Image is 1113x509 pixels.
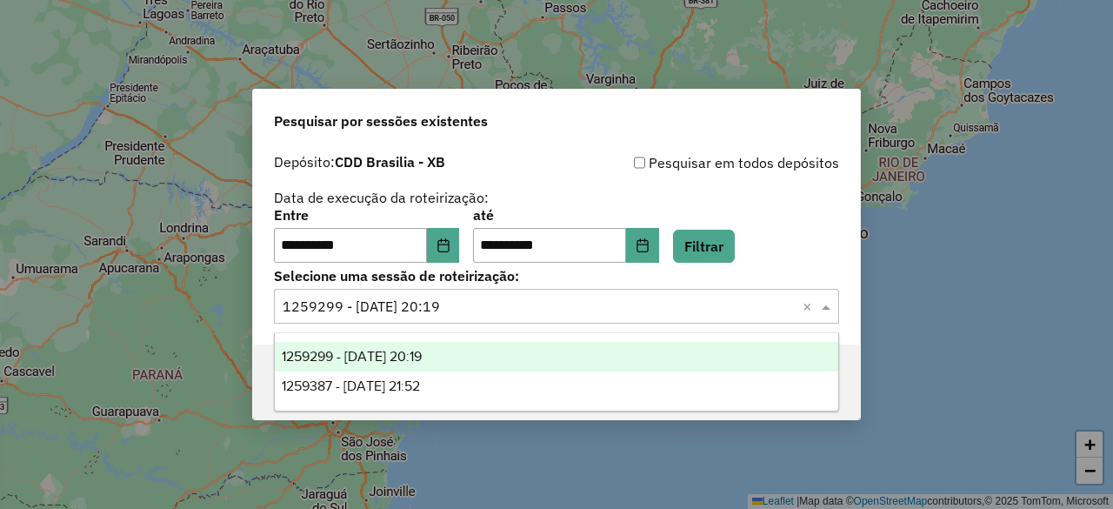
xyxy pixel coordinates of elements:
span: Clear all [803,296,817,317]
ng-dropdown-panel: Options list [274,332,838,412]
div: Pesquisar em todos depósitos [556,152,839,173]
label: Entre [274,204,459,225]
label: Data de execução da roteirização: [274,187,489,208]
button: Choose Date [626,228,659,263]
button: Choose Date [427,228,460,263]
label: até [473,204,658,225]
span: Pesquisar por sessões existentes [274,111,488,131]
label: Selecione uma sessão de roteirização: [274,265,839,286]
strong: CDD Brasilia - XB [335,153,445,171]
button: Filtrar [673,230,735,263]
label: Depósito: [274,151,445,172]
span: 1259387 - [DATE] 21:52 [282,378,420,393]
span: 1259299 - [DATE] 20:19 [282,349,422,364]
